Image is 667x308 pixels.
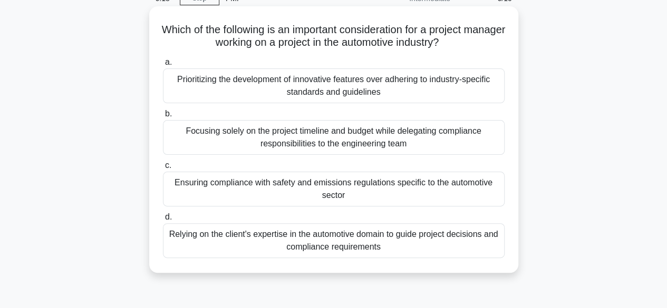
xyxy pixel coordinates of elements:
[165,212,172,221] span: d.
[163,172,505,206] div: Ensuring compliance with safety and emissions regulations specific to the automotive sector
[165,161,171,170] span: c.
[163,68,505,103] div: Prioritizing the development of innovative features over adhering to industry-specific standards ...
[165,57,172,66] span: a.
[165,109,172,118] span: b.
[163,223,505,258] div: Relying on the client's expertise in the automotive domain to guide project decisions and complia...
[163,120,505,155] div: Focusing solely on the project timeline and budget while delegating compliance responsibilities t...
[162,23,506,49] h5: Which of the following is an important consideration for a project manager working on a project i...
